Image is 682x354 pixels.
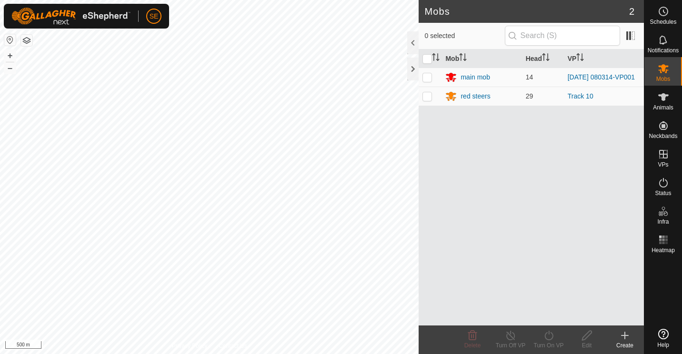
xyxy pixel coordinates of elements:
[505,26,620,46] input: Search (S)
[606,341,644,350] div: Create
[21,35,32,46] button: Map Layers
[219,342,247,350] a: Contact Us
[522,49,564,68] th: Head
[658,162,668,167] span: VPs
[461,72,490,82] div: main mob
[657,342,669,348] span: Help
[568,341,606,350] div: Edit
[4,34,16,46] button: Reset Map
[657,219,669,225] span: Infra
[648,48,679,53] span: Notifications
[172,342,208,350] a: Privacy Policy
[576,55,584,62] p-sorticon: Activate to sort
[526,92,533,100] span: 29
[649,133,677,139] span: Neckbands
[526,73,533,81] span: 14
[464,342,481,349] span: Delete
[491,341,530,350] div: Turn Off VP
[650,19,676,25] span: Schedules
[4,50,16,61] button: +
[461,91,490,101] div: red steers
[542,55,550,62] p-sorticon: Activate to sort
[568,73,635,81] a: [DATE] 080314-VP001
[629,4,634,19] span: 2
[4,62,16,74] button: –
[150,11,159,21] span: SE
[653,105,673,110] span: Animals
[564,49,644,68] th: VP
[424,31,504,41] span: 0 selected
[655,190,671,196] span: Status
[432,55,440,62] p-sorticon: Activate to sort
[459,55,467,62] p-sorticon: Activate to sort
[424,6,629,17] h2: Mobs
[11,8,130,25] img: Gallagher Logo
[568,92,593,100] a: Track 10
[530,341,568,350] div: Turn On VP
[644,325,682,352] a: Help
[652,247,675,253] span: Heatmap
[441,49,522,68] th: Mob
[656,76,670,82] span: Mobs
